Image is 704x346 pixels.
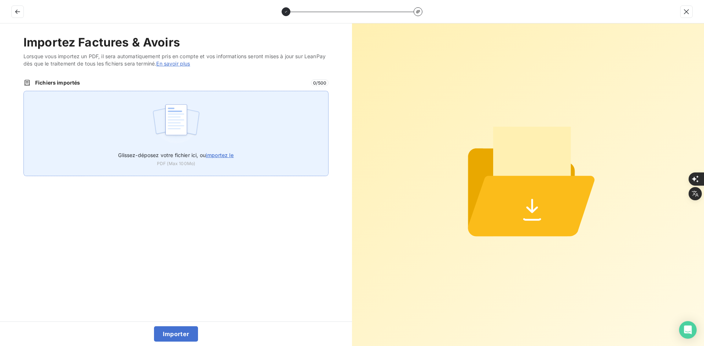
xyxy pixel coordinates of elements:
[156,60,190,67] a: En savoir plus
[154,326,198,342] button: Importer
[152,100,201,147] img: illustration
[679,321,697,339] div: Open Intercom Messenger
[23,53,329,67] span: Lorsque vous importez un PDF, il sera automatiquement pris en compte et vos informations seront m...
[118,152,234,158] span: Glissez-déposez votre fichier ici, ou
[206,152,234,158] span: importez le
[311,79,329,86] span: 0 / 500
[35,79,307,86] span: Fichiers importés
[23,35,329,50] h2: Importez Factures & Avoirs
[157,160,195,167] span: PDF (Max 100Mo)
